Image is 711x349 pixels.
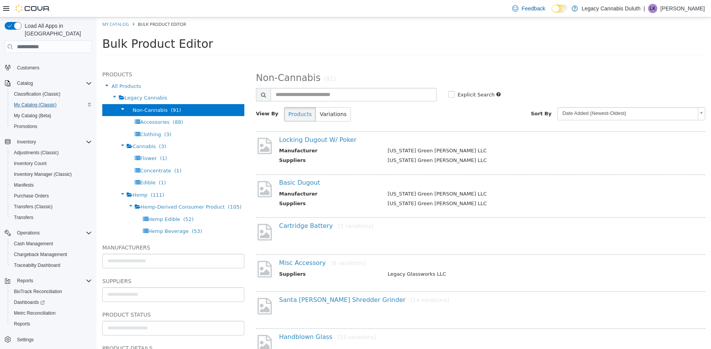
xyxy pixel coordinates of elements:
[183,130,285,139] th: Manufacturer
[11,298,92,307] span: Dashboards
[11,159,50,168] a: Inventory Count
[14,288,62,295] span: BioTrack Reconciliation
[14,251,67,258] span: Chargeback Management
[552,5,568,13] input: Dark Mode
[6,326,148,336] h5: Product Details
[14,228,92,238] span: Operations
[183,253,285,263] th: Suppliers
[159,119,177,138] img: missing-image.png
[6,226,148,235] h5: Manufacturers
[11,111,54,120] a: My Catalog (Beta)
[285,253,593,263] td: Legacy Glassworks LLC
[183,139,285,149] th: Suppliers
[227,58,239,65] small: (91)
[11,180,37,190] a: Manifests
[14,150,59,156] span: Adjustments (Classic)
[44,114,64,120] span: Clothing
[285,130,593,139] td: [US_STATE] Green [PERSON_NAME] LLC
[521,5,545,12] span: Feedback
[22,22,92,37] span: Load All Apps in [GEOGRAPHIC_DATA]
[14,113,51,119] span: My Catalog (Beta)
[183,279,353,286] a: Santa [PERSON_NAME] Shredder Grinder[14 variations]
[11,202,56,211] a: Transfers (Classic)
[11,287,65,296] a: BioTrack Reconciliation
[44,150,74,156] span: Concentrate
[242,206,277,212] small: [3 variations]
[15,66,44,72] span: All Products
[14,193,49,199] span: Purchase Orders
[11,309,92,318] span: Metrc Reconciliation
[2,62,95,73] button: Customers
[8,249,95,260] button: Chargeback Management
[11,191,52,201] a: Purchase Orders
[6,4,32,10] a: My Catalog
[235,243,270,249] small: [8 variations]
[11,89,92,99] span: Classification (Classic)
[2,137,95,147] button: Inventory
[14,204,52,210] span: Transfers (Classic)
[285,173,593,182] td: [US_STATE] Green [PERSON_NAME] LLC
[14,299,45,305] span: Dashboards
[6,293,148,302] h5: Product Status
[11,122,92,131] span: Promotions
[434,93,455,99] span: Sort By
[643,4,645,13] p: |
[509,1,548,16] a: Feedback
[183,173,285,182] th: Manufacturer
[36,126,59,132] span: Cannabis
[14,137,39,147] button: Inventory
[6,20,117,33] span: Bulk Product Editor
[11,319,33,329] a: Reports
[17,230,40,236] span: Operations
[159,93,182,99] span: View By
[36,90,71,96] span: Non-Cannabis
[8,260,95,271] button: Traceabilty Dashboard
[87,199,97,205] span: (52)
[78,150,85,156] span: (1)
[11,250,92,259] span: Chargeback Management
[74,90,85,96] span: (91)
[159,316,177,335] img: missing-image.png
[63,138,70,144] span: (1)
[11,239,56,248] a: Cash Management
[461,90,609,103] a: Date Added (Newest-Oldest)
[11,239,92,248] span: Cash Management
[17,337,34,343] span: Settings
[183,316,279,323] a: Handblown Glass[33 variations]
[183,182,285,192] th: Suppliers
[8,121,95,132] button: Promotions
[17,278,33,284] span: Reports
[359,74,398,81] label: Explicit Search
[14,137,92,147] span: Inventory
[14,102,57,108] span: My Catalog (Classic)
[36,175,51,180] span: Hemp
[14,160,47,167] span: Inventory Count
[44,162,59,168] span: Edible
[14,182,34,188] span: Manifests
[14,262,60,268] span: Traceabilty Dashboard
[8,180,95,191] button: Manifests
[2,334,95,345] button: Settings
[8,308,95,319] button: Metrc Reconciliation
[11,213,92,222] span: Transfers
[660,4,705,13] p: [PERSON_NAME]
[14,321,30,327] span: Reports
[159,162,177,181] img: missing-image.png
[52,199,84,205] span: Hemp Edible
[8,191,95,201] button: Purchase Orders
[219,90,254,104] button: Variations
[11,148,62,157] a: Adjustments (Classic)
[11,100,92,110] span: My Catalog (Classic)
[62,162,69,168] span: (1)
[17,65,39,71] span: Customers
[461,90,598,102] span: Date Added (Newest-Oldest)
[8,286,95,297] button: BioTrack Reconciliation
[183,242,269,249] a: Misc Accessory[8 variations]
[11,170,92,179] span: Inventory Manager (Classic)
[11,319,92,329] span: Reports
[14,123,37,130] span: Promotions
[159,55,224,66] span: Non-Cannabis
[11,180,92,190] span: Manifests
[2,275,95,286] button: Reports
